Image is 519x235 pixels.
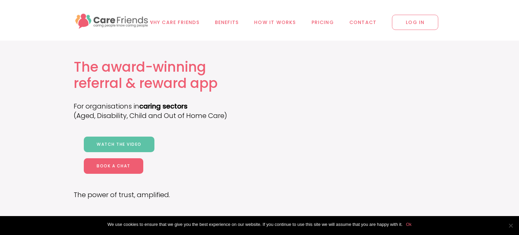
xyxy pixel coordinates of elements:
span: We use cookies to ensure that we give you the best experience on our website. If you continue to ... [107,221,402,228]
span: Why Care Friends [148,19,199,26]
span: Pricing [312,19,334,26]
b: caring sectors [139,101,188,111]
a: Book a chat [84,158,143,174]
span: No [507,222,514,229]
span: Contact [349,19,376,26]
span: How it works [254,19,296,26]
p: (Aged, Disability, Child and Out of Home Care) [74,111,243,120]
p: The power of trust, amplified. [74,190,243,199]
p: For organisations in [74,101,243,111]
span: Book a chat [97,163,130,169]
span: LOG IN [392,15,438,30]
h1: The award-winning referral & reward app [74,59,243,91]
a: Watch the video [84,137,154,152]
span: Benefits [215,19,239,26]
a: Ok [406,221,412,228]
span: Watch the video [97,141,142,147]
